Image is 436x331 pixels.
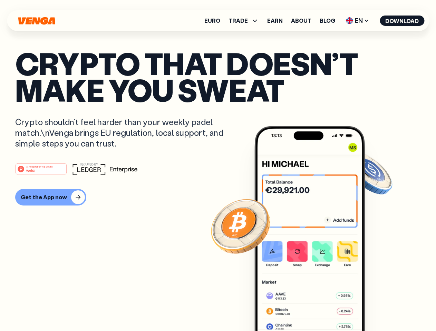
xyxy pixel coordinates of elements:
span: TRADE [229,18,248,23]
img: USDC coin [344,148,394,198]
a: About [291,18,311,23]
a: Euro [204,18,220,23]
tspan: Web3 [26,168,35,172]
div: Get the App now [21,194,67,201]
a: #1 PRODUCT OF THE MONTHWeb3 [15,167,67,176]
svg: Home [17,17,56,25]
tspan: #1 PRODUCT OF THE MONTH [26,165,52,168]
a: Get the App now [15,189,421,205]
button: Get the App now [15,189,86,205]
p: Crypto shouldn’t feel harder than your weekly padel match.\nVenga brings EU regulation, local sup... [15,117,233,149]
p: Crypto that doesn’t make you sweat [15,50,421,103]
img: flag-uk [346,17,353,24]
span: EN [343,15,371,26]
span: TRADE [229,17,259,25]
img: Bitcoin [210,195,272,257]
a: Blog [320,18,335,23]
a: Earn [267,18,283,23]
button: Download [380,16,424,26]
